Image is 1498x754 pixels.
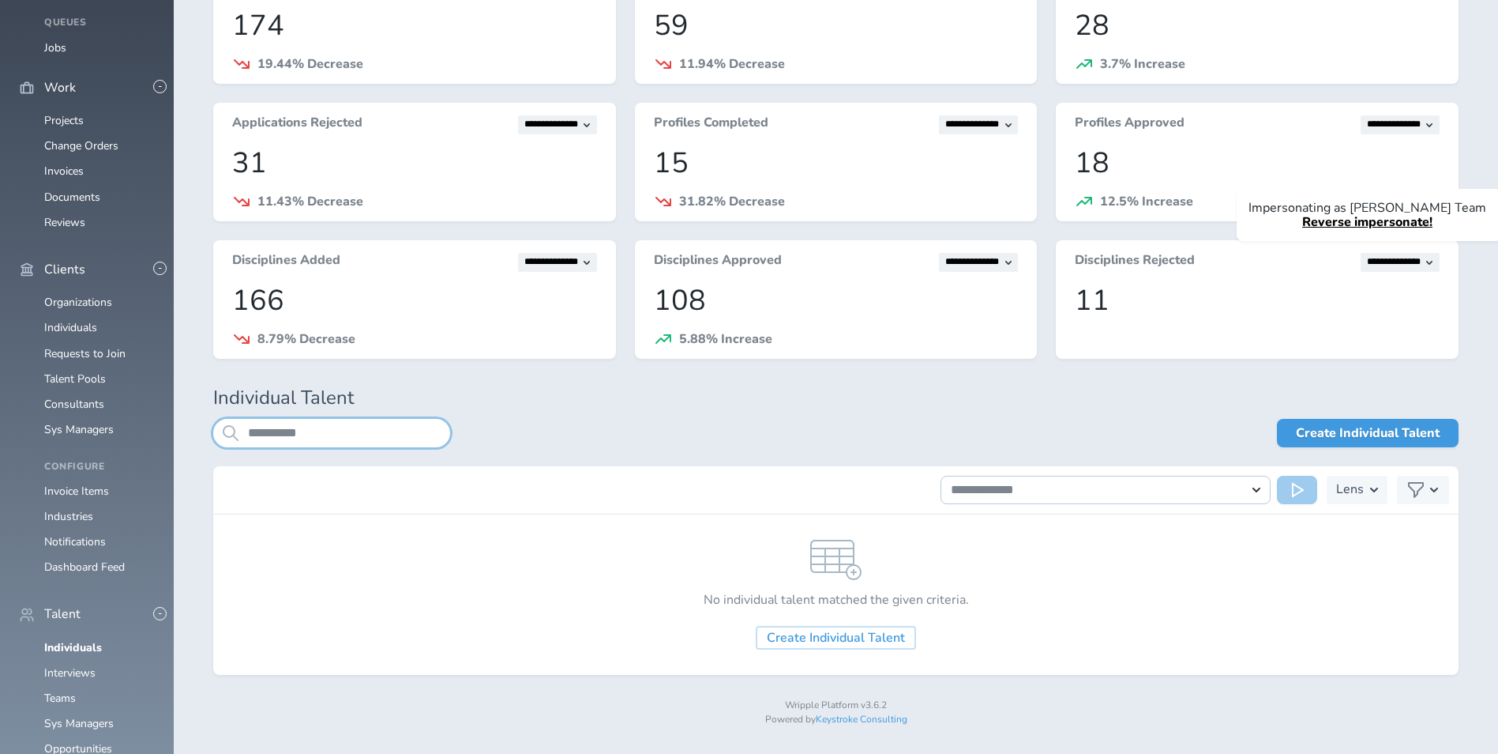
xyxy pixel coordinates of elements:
[153,607,167,620] button: -
[44,81,76,95] span: Work
[232,9,597,42] p: 174
[44,113,84,128] a: Projects
[44,40,66,55] a: Jobs
[257,55,363,73] span: 19.44% Decrease
[44,509,93,524] a: Industries
[44,397,104,412] a: Consultants
[44,138,118,153] a: Change Orders
[756,626,916,650] a: Create Individual Talent
[44,665,96,680] a: Interviews
[1248,201,1486,215] p: Impersonating as [PERSON_NAME] Team
[1075,115,1185,134] h3: Profiles Approved
[704,593,969,607] h3: No individual talent matched the given criteria.
[213,387,1459,409] h1: Individual Talent
[1277,419,1459,447] a: Create Individual Talent
[232,147,597,179] p: 31
[44,295,112,310] a: Organizations
[1075,147,1440,179] p: 18
[1075,9,1440,42] p: 28
[232,285,597,317] p: 166
[153,262,167,275] button: -
[1075,253,1195,272] h3: Disciplines Rejected
[1100,55,1185,73] span: 3.7% Increase
[44,691,76,706] a: Teams
[44,371,106,386] a: Talent Pools
[44,320,97,335] a: Individuals
[44,462,155,473] h4: Configure
[816,713,907,726] a: Keystroke Consulting
[654,253,782,272] h3: Disciplines Approved
[654,115,768,134] h3: Profiles Completed
[153,80,167,93] button: -
[654,9,1019,42] p: 59
[44,346,126,361] a: Requests to Join
[1277,476,1317,504] button: Run Action
[44,190,100,205] a: Documents
[44,215,85,230] a: Reviews
[679,193,785,210] span: 31.82% Decrease
[44,484,109,499] a: Invoice Items
[1075,285,1440,317] p: 11
[44,560,125,575] a: Dashboard Feed
[654,147,1019,179] p: 15
[232,115,362,134] h3: Applications Rejected
[1327,476,1387,504] button: Lens
[679,55,785,73] span: 11.94% Decrease
[44,164,84,179] a: Invoices
[232,253,340,272] h3: Disciplines Added
[44,640,102,655] a: Individuals
[44,607,81,621] span: Talent
[44,716,114,731] a: Sys Managers
[44,422,114,437] a: Sys Managers
[44,534,106,549] a: Notifications
[1100,193,1193,210] span: 12.5% Increase
[1302,213,1432,231] a: Reverse impersonate!
[257,330,355,348] span: 8.79% Decrease
[654,285,1019,317] p: 108
[257,193,363,210] span: 11.43% Decrease
[213,714,1459,726] p: Powered by
[44,262,85,277] span: Clients
[1336,476,1364,504] h3: Lens
[679,330,772,348] span: 5.88% Increase
[44,17,155,28] h4: Queues
[213,700,1459,711] p: Wripple Platform v3.6.2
